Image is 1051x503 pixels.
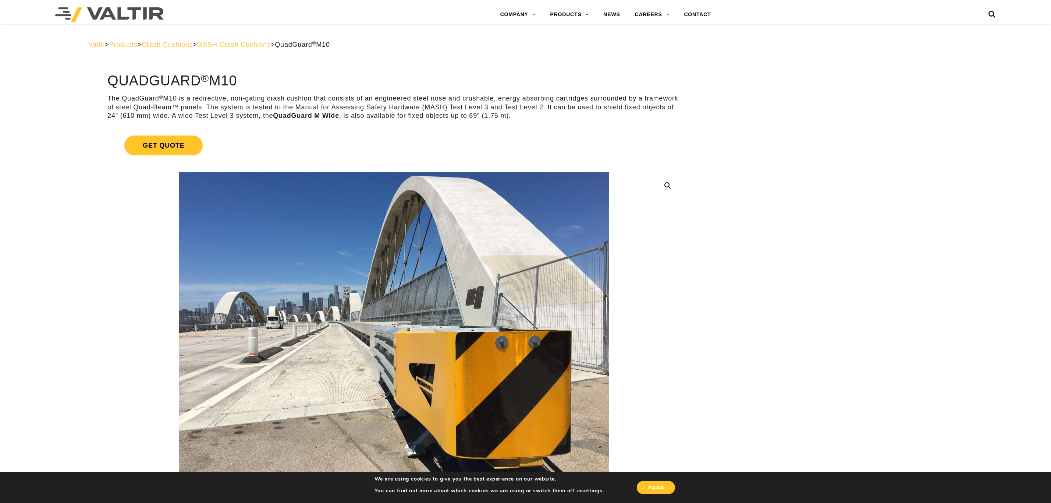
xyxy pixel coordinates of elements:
a: COMPANY [493,7,543,22]
button: Accept [637,481,675,494]
button: settings [581,488,602,494]
a: Valtir [89,41,105,48]
p: You can find out more about which cookies we are using or switch them off in . [374,488,604,494]
sup: ® [201,72,209,84]
a: CONTACT [677,7,718,22]
sup: ® [312,41,316,46]
span: Get Quote [124,136,203,155]
p: The QuadGuard M10 is a redirective, non-gating crash cushion that consists of an engineered steel... [107,94,681,120]
a: NEWS [596,7,627,22]
a: Crash Cushions [142,41,193,48]
a: CAREERS [628,7,677,22]
img: Valtir [55,7,164,22]
span: QuadGuard M10 [275,41,330,48]
div: > > > > [89,41,963,49]
a: PRODUCTS [543,7,596,22]
a: Get Quote [107,127,681,164]
h1: QuadGuard M10 [107,73,681,89]
p: We are using cookies to give you the best experience on our website. [374,476,604,482]
strong: QuadGuard M Wide [273,112,339,119]
a: MASH Crash Cushions [197,41,271,48]
a: Products [109,41,137,48]
sup: ® [159,94,163,100]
